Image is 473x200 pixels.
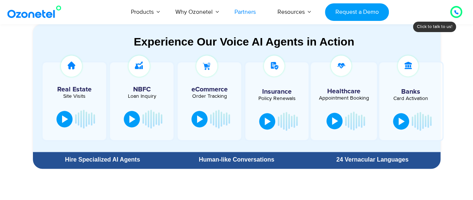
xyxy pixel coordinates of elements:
[325,3,389,21] a: Request a Demo
[316,96,372,101] div: Appointment Booking
[316,88,372,95] h5: Healthcare
[37,157,169,163] div: Hire Specialized AI Agents
[383,88,438,95] h5: Banks
[181,94,237,99] div: Order Tracking
[172,157,301,163] div: Human-like Conversations
[383,96,438,101] div: Card Activation
[308,157,436,163] div: 24 Vernacular Languages
[114,86,170,93] h5: NBFC
[46,86,102,93] h5: Real Estate
[249,88,304,95] h5: Insurance
[249,96,304,101] div: Policy Renewals
[40,35,448,48] div: Experience Our Voice AI Agents in Action
[114,94,170,99] div: Loan Inquiry
[181,86,237,93] h5: eCommerce
[46,94,102,99] div: Site Visits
